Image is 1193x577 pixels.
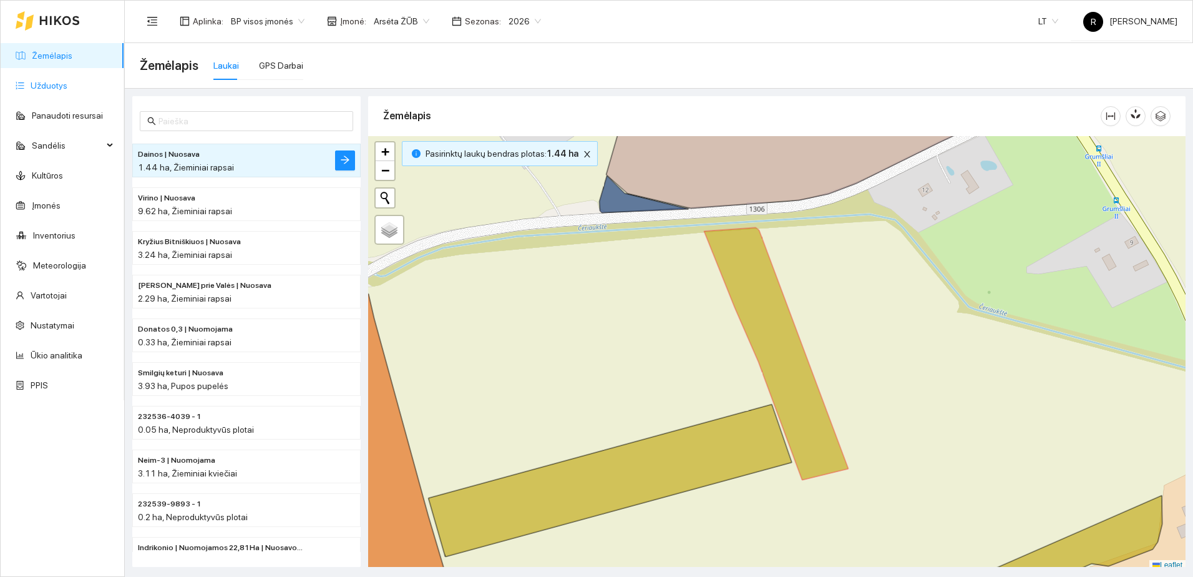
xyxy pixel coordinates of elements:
[33,260,86,270] a: Meteorologija
[376,142,394,161] a: Zoom in
[138,162,234,172] span: 1.44 ha, Žieminiai rapsai
[33,230,75,240] a: Inventorius
[180,16,190,26] span: layout
[138,542,305,554] span: Indrikonio | Nuomojamos 22,81Ha | Nuosavos 3,00 Ha
[138,206,232,216] span: 9.62 ha, Žieminiai rapsai
[383,98,1101,134] div: Žemėlapis
[147,117,156,126] span: search
[138,468,237,478] span: 3.11 ha, Žieminiai kviečiai
[376,161,394,180] a: Zoom out
[1038,12,1058,31] span: LT
[31,290,67,300] a: Vartotojai
[547,149,578,159] b: 1.44 ha
[32,111,103,121] a: Panaudoti resursai
[193,14,223,28] span: Aplinka :
[138,455,215,466] span: Neim-3 | Nuomojama
[138,425,254,435] span: 0.05 ha, Neproduktyvūs plotai
[31,350,82,360] a: Ūkio analitika
[1101,106,1121,126] button: column-width
[138,280,271,292] span: Rolando prie Valės | Nuosava
[412,149,421,158] span: info-circle
[1152,561,1182,570] a: Leaflet
[138,293,231,303] span: 2.29 ha, Žieminiai rapsai
[426,147,578,160] span: Pasirinktų laukų bendras plotas :
[213,59,239,72] div: Laukai
[138,323,233,335] span: Donatos 0,3 | Nuomojama
[32,170,63,180] a: Kultūros
[138,236,241,248] span: Kryžius Bitniškiuos | Nuosava
[31,380,48,390] a: PPIS
[138,411,202,423] span: 232536-4039 - 1
[158,114,346,128] input: Paieška
[580,150,594,159] span: close
[452,16,462,26] span: calendar
[32,133,103,158] span: Sandėlis
[138,149,200,160] span: Dainos | Nuosava
[381,144,389,159] span: +
[259,59,303,72] div: GPS Darbai
[31,320,74,330] a: Nustatymai
[1091,12,1096,32] span: R
[1101,111,1120,121] span: column-width
[335,150,355,170] button: arrow-right
[1083,16,1177,26] span: [PERSON_NAME]
[31,81,67,91] a: Užduotys
[32,51,72,61] a: Žemėlapis
[509,12,541,31] span: 2026
[138,512,248,522] span: 0.2 ha, Neproduktyvūs plotai
[138,337,231,347] span: 0.33 ha, Žieminiai rapsai
[340,14,366,28] span: Įmonė :
[465,14,501,28] span: Sezonas :
[340,155,350,167] span: arrow-right
[138,250,232,260] span: 3.24 ha, Žieminiai rapsai
[231,12,304,31] span: BP visos įmonės
[147,16,158,27] span: menu-fold
[140,9,165,34] button: menu-fold
[140,56,198,76] span: Žemėlapis
[376,189,394,207] button: Initiate a new search
[327,16,337,26] span: shop
[138,381,228,391] span: 3.93 ha, Pupos pupelės
[138,498,202,510] span: 232539-9893 - 1
[32,200,61,210] a: Įmonės
[381,162,389,178] span: −
[376,216,403,244] a: Layers
[580,147,595,162] button: close
[138,192,195,204] span: Virino | Nuosava
[138,367,223,379] span: Smilgių keturi | Nuosava
[374,12,429,31] span: Arsėta ŽŪB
